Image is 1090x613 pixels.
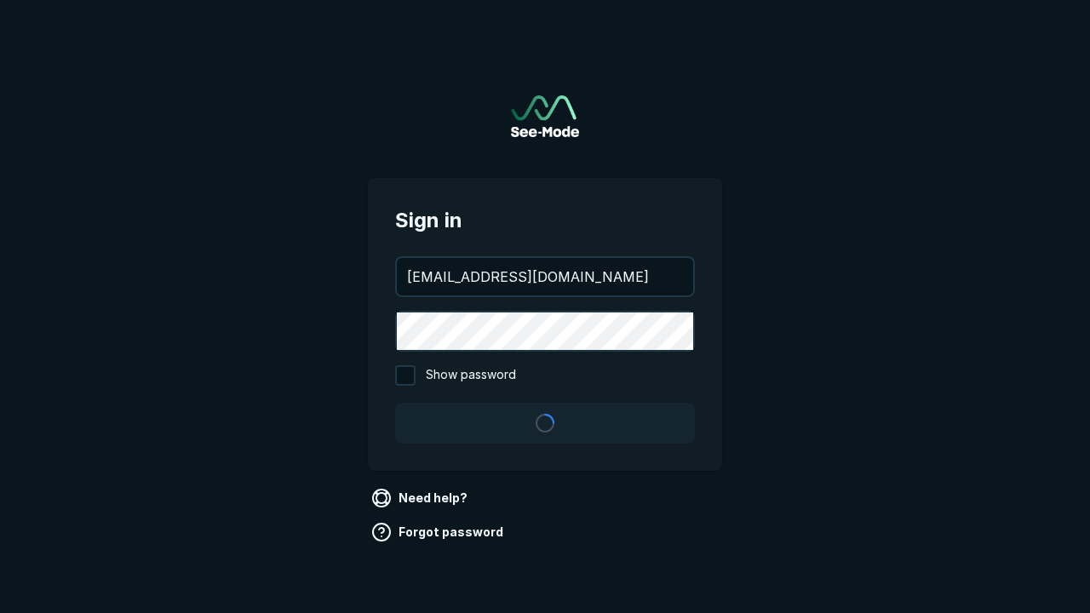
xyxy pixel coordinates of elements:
a: Need help? [368,484,474,512]
a: Go to sign in [511,95,579,137]
span: Show password [426,365,516,386]
span: Sign in [395,205,695,236]
a: Forgot password [368,518,510,546]
input: your@email.com [397,258,693,295]
img: See-Mode Logo [511,95,579,137]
